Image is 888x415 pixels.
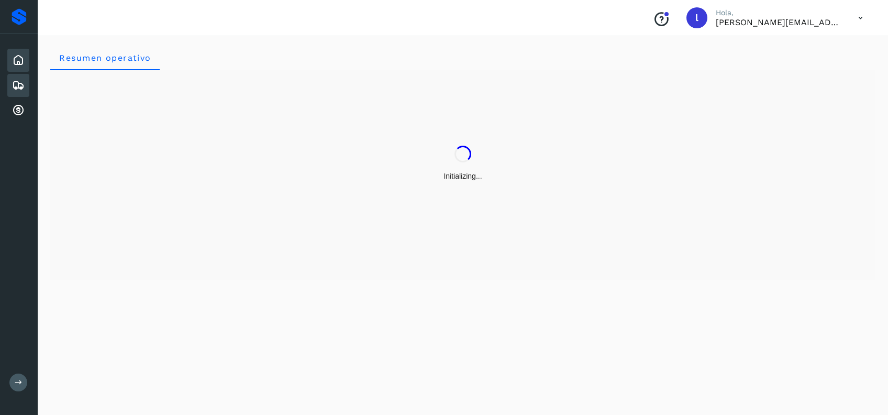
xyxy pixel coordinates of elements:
[7,74,29,97] div: Embarques
[7,49,29,72] div: Inicio
[59,53,151,63] span: Resumen operativo
[7,99,29,122] div: Cuentas por cobrar
[716,17,841,27] p: lorena.rojo@serviciosatc.com.mx
[716,8,841,17] p: Hola,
